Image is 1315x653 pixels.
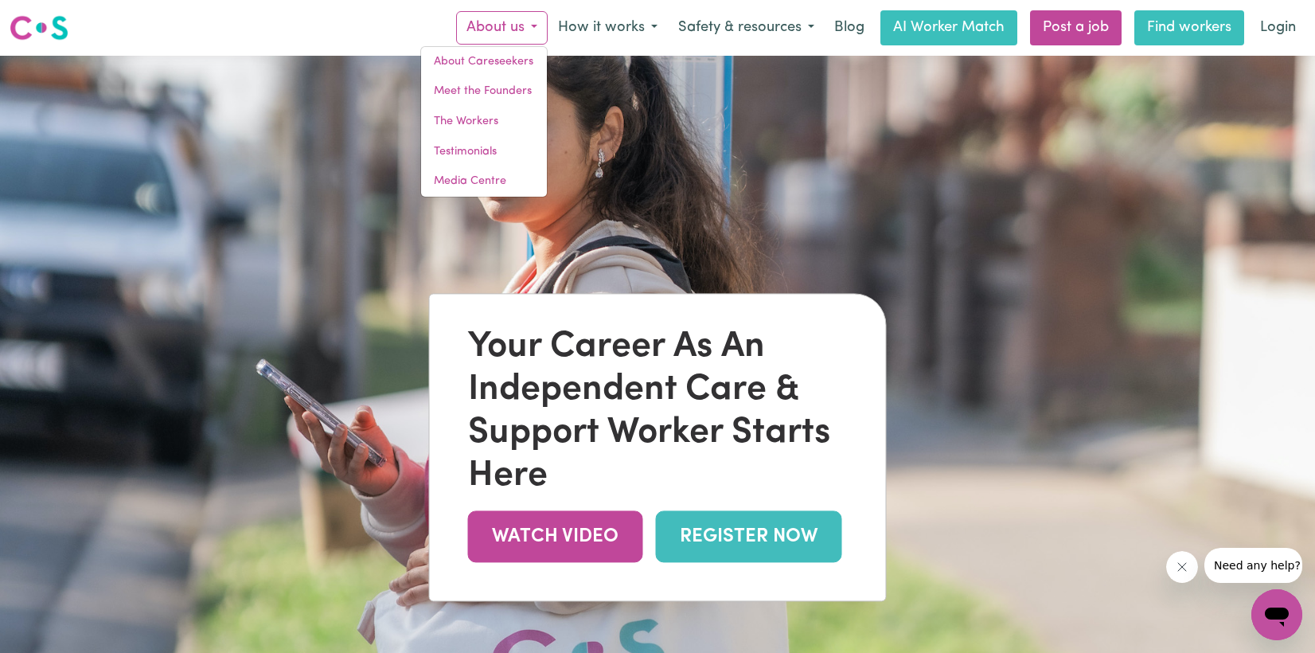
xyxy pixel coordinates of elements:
a: About Careseekers [421,47,547,77]
a: Post a job [1030,10,1122,45]
button: Safety & resources [668,11,825,45]
a: Login [1251,10,1305,45]
a: Find workers [1134,10,1244,45]
a: AI Worker Match [880,10,1017,45]
div: Your Career As An Independent Care & Support Worker Starts Here [468,326,848,498]
a: Media Centre [421,166,547,197]
button: How it works [548,11,668,45]
a: The Workers [421,107,547,137]
a: Careseekers logo [10,10,68,46]
a: Meet the Founders [421,76,547,107]
a: REGISTER NOW [656,510,842,562]
a: WATCH VIDEO [468,510,643,562]
a: Blog [825,10,874,45]
iframe: Button to launch messaging window [1251,589,1302,640]
div: About us [420,46,548,197]
iframe: Message from company [1204,548,1302,583]
button: About us [456,11,548,45]
iframe: Close message [1166,551,1198,583]
img: Careseekers logo [10,14,68,42]
a: Testimonials [421,137,547,167]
